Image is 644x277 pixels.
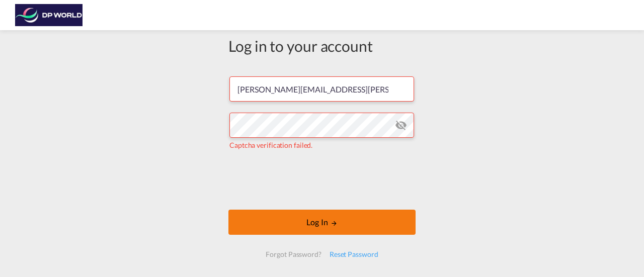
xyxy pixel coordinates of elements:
div: Log in to your account [228,35,416,56]
div: Reset Password [326,245,382,263]
div: Forgot Password? [262,245,325,263]
button: LOGIN [228,210,416,235]
md-icon: icon-eye-off [395,119,407,131]
img: c08ca190194411f088ed0f3ba295208c.png [15,4,83,27]
span: Captcha verification failed. [229,141,312,149]
iframe: reCAPTCHA [246,160,398,200]
input: Enter email/phone number [229,76,414,102]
